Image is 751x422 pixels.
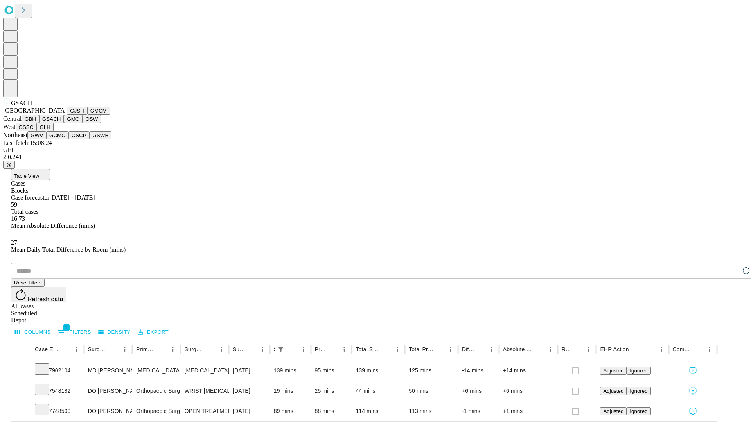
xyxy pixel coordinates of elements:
[257,344,268,355] button: Menu
[167,344,178,355] button: Menu
[356,401,401,421] div: 114 mins
[275,344,286,355] button: Show filters
[11,100,32,106] span: GSACH
[11,201,17,208] span: 59
[68,131,90,139] button: OSCP
[630,344,641,355] button: Sort
[392,344,403,355] button: Menu
[156,344,167,355] button: Sort
[27,131,46,139] button: GWV
[35,346,59,352] div: Case Epic Id
[246,344,257,355] button: Sort
[184,381,225,401] div: WRIST [MEDICAL_DATA] SURGERY RELEASE TRANSVERSE [MEDICAL_DATA] LIGAMENT
[11,215,25,222] span: 16.73
[583,344,594,355] button: Menu
[356,381,401,401] div: 44 mins
[11,246,126,253] span: Mean Daily Total Difference by Room (mins)
[11,169,50,180] button: Table View
[462,346,474,352] div: Difference
[3,132,27,138] span: Northeast
[3,123,16,130] span: West
[630,368,647,374] span: Ignored
[136,361,176,381] div: [MEDICAL_DATA]
[315,401,348,421] div: 88 mins
[656,344,667,355] button: Menu
[503,361,554,381] div: +14 mins
[87,107,110,115] button: GMCM
[381,344,392,355] button: Sort
[11,239,17,246] span: 27
[356,346,380,352] div: Total Scheduled Duration
[205,344,216,355] button: Sort
[90,131,112,139] button: GSWB
[216,344,227,355] button: Menu
[88,381,128,401] div: DO [PERSON_NAME] [PERSON_NAME]
[36,123,53,131] button: GLH
[88,401,128,421] div: DO [PERSON_NAME] [PERSON_NAME]
[287,344,298,355] button: Sort
[11,287,66,302] button: Refresh data
[603,368,623,374] span: Adjusted
[119,344,130,355] button: Menu
[603,408,623,414] span: Adjusted
[627,367,650,375] button: Ignored
[603,388,623,394] span: Adjusted
[275,344,286,355] div: 1 active filter
[13,326,53,338] button: Select columns
[315,381,348,401] div: 25 mins
[315,346,327,352] div: Predicted In Room Duration
[356,361,401,381] div: 139 mins
[136,401,176,421] div: Orthopaedic Surgery
[136,346,156,352] div: Primary Service
[462,361,495,381] div: -14 mins
[434,344,445,355] button: Sort
[184,401,225,421] div: OPEN TREATMENT DISTAL RADIAL INTRA-ARTICULAR FRACTURE OR EPIPHYSEAL SEPARATION [MEDICAL_DATA] 3 0...
[71,344,82,355] button: Menu
[35,401,80,421] div: 7748500
[11,222,95,229] span: Mean Absolute Difference (mins)
[3,115,22,122] span: Central
[35,381,80,401] div: 7548182
[693,344,704,355] button: Sort
[27,296,63,302] span: Refresh data
[136,381,176,401] div: Orthopaedic Surgery
[15,384,27,398] button: Expand
[486,344,497,355] button: Menu
[409,346,433,352] div: Total Predicted Duration
[184,346,204,352] div: Surgery Name
[35,361,80,381] div: 7902104
[630,388,647,394] span: Ignored
[298,344,309,355] button: Menu
[445,344,456,355] button: Menu
[315,361,348,381] div: 95 mins
[88,361,128,381] div: MD [PERSON_NAME]
[339,344,350,355] button: Menu
[503,401,554,421] div: +1 mins
[60,344,71,355] button: Sort
[46,131,68,139] button: GCMC
[475,344,486,355] button: Sort
[233,381,266,401] div: [DATE]
[39,115,64,123] button: GSACH
[15,364,27,378] button: Expand
[22,115,39,123] button: GBH
[328,344,339,355] button: Sort
[545,344,556,355] button: Menu
[274,401,307,421] div: 89 mins
[3,154,748,161] div: 2.0.241
[136,326,171,338] button: Export
[572,344,583,355] button: Sort
[3,147,748,154] div: GEI
[409,401,454,421] div: 113 mins
[503,381,554,401] div: +6 mins
[64,115,82,123] button: GMC
[462,401,495,421] div: -1 mins
[233,401,266,421] div: [DATE]
[630,408,647,414] span: Ignored
[6,162,12,168] span: @
[11,279,45,287] button: Reset filters
[233,346,245,352] div: Surgery Date
[184,361,225,381] div: [MEDICAL_DATA]
[274,361,307,381] div: 139 mins
[274,381,307,401] div: 19 mins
